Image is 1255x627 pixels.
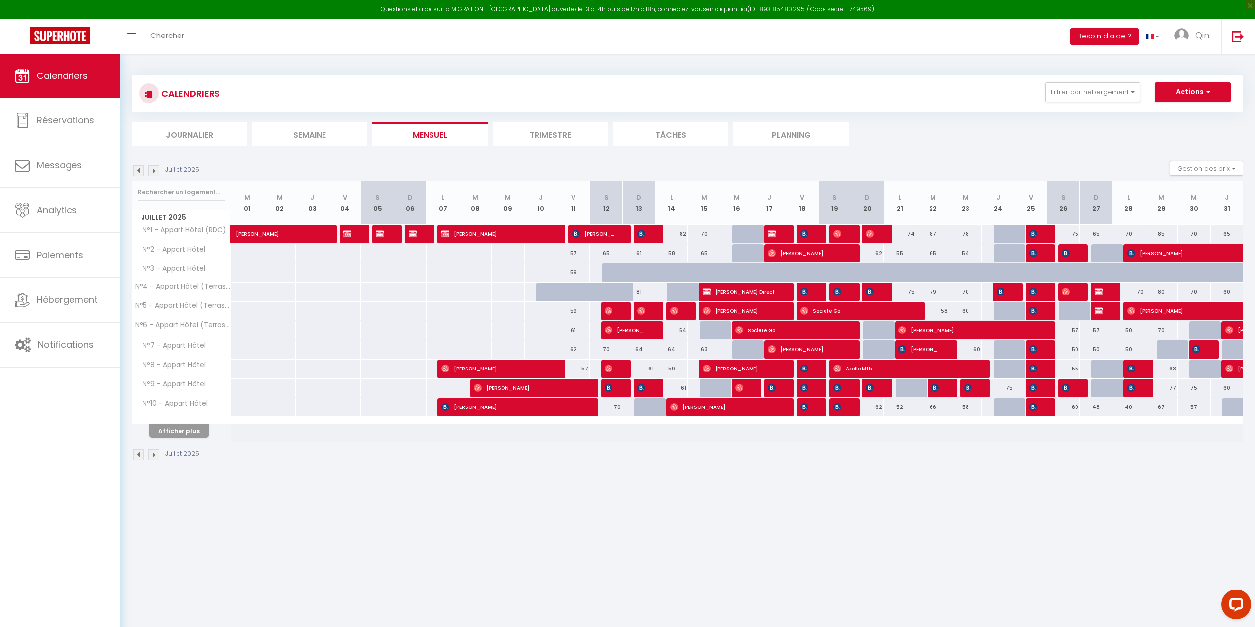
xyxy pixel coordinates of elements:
[408,193,413,202] abbr: D
[768,378,779,397] span: [PERSON_NAME]
[1080,181,1112,225] th: 27
[1127,193,1130,202] abbr: L
[884,225,916,243] div: 74
[1112,398,1145,416] div: 40
[720,181,753,225] th: 16
[590,244,622,262] div: 65
[459,181,492,225] th: 08
[134,379,208,390] span: N°9 - Appart Hôtel
[132,210,230,224] span: Juillet 2025
[833,359,974,378] span: Axelle Mth
[605,359,615,378] span: [PERSON_NAME]
[800,301,909,320] span: Societe Go
[1158,193,1164,202] abbr: M
[343,224,354,243] span: destailleur [PERSON_NAME]
[1112,283,1145,301] div: 70
[800,282,811,301] span: [PERSON_NAME]
[571,193,575,202] abbr: V
[963,193,968,202] abbr: M
[637,378,648,397] span: [PERSON_NAME]
[1047,225,1079,243] div: 75
[557,302,590,320] div: 59
[409,224,420,243] span: [PERSON_NAME]
[30,27,90,44] img: Super Booking
[328,181,361,225] th: 04
[244,193,250,202] abbr: M
[768,244,844,262] span: [PERSON_NAME]
[655,379,688,397] div: 61
[833,282,844,301] span: [PERSON_NAME]
[1127,301,1241,320] span: [PERSON_NAME]
[1029,398,1040,416] span: [PERSON_NAME]
[1145,360,1178,378] div: 63
[525,181,557,225] th: 10
[636,193,641,202] abbr: D
[37,70,88,82] span: Calendriers
[1029,301,1040,320] span: [PERSON_NAME]
[1225,321,1248,339] span: [PERSON_NAME]
[865,193,870,202] abbr: D
[441,398,582,416] span: [PERSON_NAME]
[1192,340,1203,359] span: [DEMOGRAPHIC_DATA][PERSON_NAME]
[1029,224,1040,243] span: [PERSON_NAME]
[557,181,590,225] th: 11
[1029,193,1033,202] abbr: V
[310,193,314,202] abbr: J
[734,193,740,202] abbr: M
[1047,321,1079,339] div: 57
[964,378,975,397] span: mustapha sallami
[786,181,818,225] th: 18
[733,122,849,146] li: Planning
[138,184,225,201] input: Rechercher un logement...
[1062,378,1073,397] span: [PERSON_NAME]
[372,122,488,146] li: Mensuel
[931,378,942,397] span: [PERSON_NAME]
[916,283,949,301] div: 79
[1070,28,1139,45] button: Besoin d'aide ?
[539,193,543,202] abbr: J
[1112,225,1145,243] div: 70
[833,398,844,416] span: [PERSON_NAME]
[884,283,916,301] div: 75
[441,359,550,378] span: [PERSON_NAME]
[132,122,247,146] li: Journalier
[1014,181,1047,225] th: 25
[505,193,511,202] abbr: M
[375,193,380,202] abbr: S
[833,224,844,243] span: [PERSON_NAME]
[134,340,208,351] span: N°7 - Appart Hôtel
[252,122,367,146] li: Semaine
[37,114,94,126] span: Réservations
[1155,82,1231,102] button: Actions
[134,225,229,236] span: N°1 - Appart Hôtel (RDC)
[703,282,779,301] span: [PERSON_NAME] Direct
[800,398,811,416] span: Ties [PERSON_NAME]
[1029,282,1040,301] span: [PERSON_NAME]
[866,378,877,397] span: Frens Van der Bijl
[277,193,283,202] abbr: M
[1127,378,1138,397] span: [PERSON_NAME]
[1232,30,1244,42] img: logout
[701,193,707,202] abbr: M
[949,340,982,359] div: 60
[1178,181,1210,225] th: 30
[376,224,387,243] span: [PERSON_NAME]
[982,181,1014,225] th: 24
[655,244,688,262] div: 58
[670,193,673,202] abbr: L
[557,340,590,359] div: 62
[1047,181,1079,225] th: 26
[1178,225,1210,243] div: 70
[655,340,688,359] div: 64
[819,181,851,225] th: 19
[37,294,98,306] span: Hébergement
[1047,360,1079,378] div: 55
[605,378,615,397] span: [PERSON_NAME]
[622,283,655,301] div: 81
[605,301,615,320] span: Tayeb Mebarek
[996,193,1000,202] abbr: J
[263,181,296,225] th: 02
[1178,398,1210,416] div: 57
[590,340,622,359] div: 70
[753,181,786,225] th: 17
